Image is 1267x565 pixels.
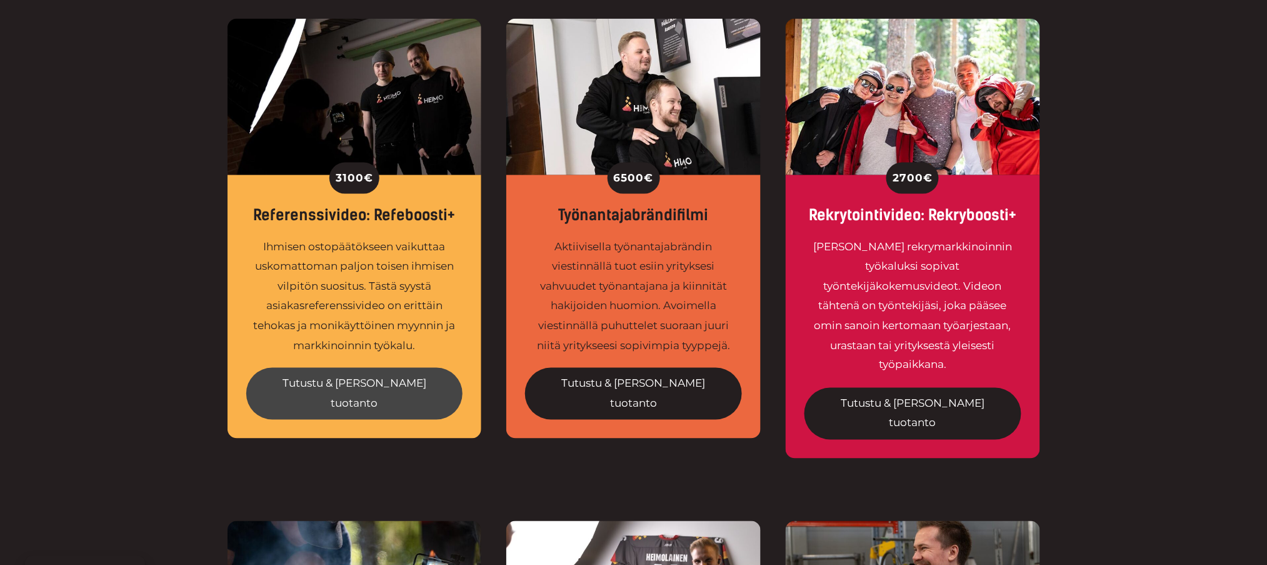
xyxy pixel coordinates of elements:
img: Referenssivideo on myynnin työkalu. [228,19,482,175]
a: Tutustu & [PERSON_NAME] tuotanto [804,388,1021,440]
a: Tutustu & [PERSON_NAME] tuotanto [525,368,742,420]
span: € [644,168,654,188]
div: 3100 [329,163,379,194]
div: [PERSON_NAME] rekrymarkkinoinnin työkaluksi sopivat työntekijäkokemusvideot. Videon tähtenä on ty... [804,237,1021,375]
img: Rekryvideo päästää työntekijäsi valokeilaan. [786,19,1040,175]
div: Aktiivisella työnantajabrändin viestinnällä tuot esiin yrityksesi vahvuudet työnantajana ja kiinn... [525,237,742,355]
div: Referenssivideo: Refeboosti+ [246,206,463,225]
span: € [364,168,373,188]
div: Rekrytointivideo: Rekryboosti+ [804,206,1021,225]
div: Ihmisen ostopäätökseen vaikuttaa uskomattoman paljon toisen ihmisen vilpitön suositus. Tästä syys... [246,237,463,355]
a: Tutustu & [PERSON_NAME] tuotanto [246,368,463,420]
div: Työnantajabrändifilmi [525,206,742,225]
span: € [923,168,933,188]
div: 2700 [886,163,939,194]
img: Työnantajabrändi ja sen viestintä sujuu videoilla. [506,19,761,175]
div: 6500 [608,163,660,194]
